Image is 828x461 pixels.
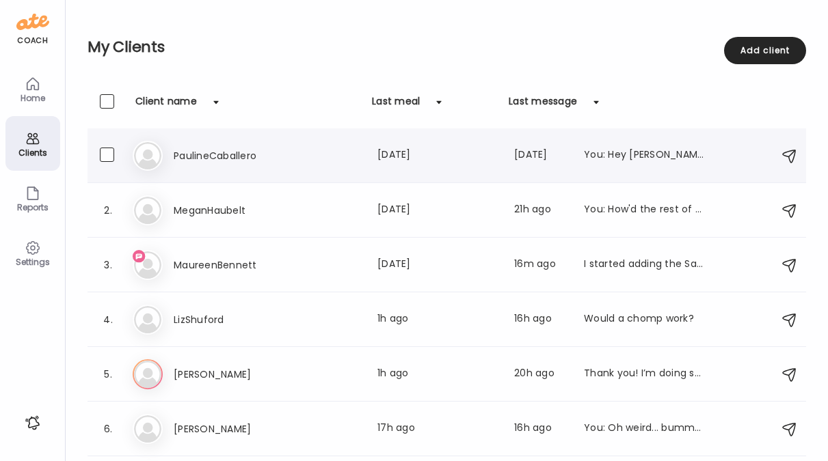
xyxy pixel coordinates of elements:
div: Settings [8,257,57,266]
div: 21h ago [514,202,567,219]
div: 6. [100,421,116,437]
h3: LizShuford [174,311,294,328]
div: 16h ago [514,311,567,328]
h3: MaureenBennett [174,257,294,273]
div: Thank you! I’m doing so much better than I thought but not perfect! My husband bought groceries f... [584,366,704,382]
h3: MeganHaubelt [174,202,294,219]
div: Last meal [372,94,420,116]
div: 5. [100,366,116,382]
h3: [PERSON_NAME] [174,366,294,382]
img: ate [16,11,49,33]
div: 1h ago [377,366,498,382]
div: Home [8,94,57,102]
div: Reports [8,203,57,212]
div: 17h ago [377,421,498,437]
div: [DATE] [377,202,498,219]
div: 1h ago [377,311,498,328]
div: coach [17,35,48,46]
div: [DATE] [514,148,567,164]
div: [DATE] [377,257,498,273]
div: Would a chomp work? [584,311,704,328]
div: 2. [100,202,116,219]
div: You: How'd the rest of the weekend go? What's coming up here in week 4 of the Method for you?? [584,202,704,219]
div: [DATE] [377,148,498,164]
div: 16m ago [514,257,567,273]
div: 16h ago [514,421,567,437]
div: Clients [8,148,57,157]
div: Client name [135,94,197,116]
div: You: Oh weird... bummer. You could try deleting app and reconnecting but I would think that might... [584,421,704,437]
div: Last message [509,94,577,116]
div: Add client [724,37,806,64]
h3: [PERSON_NAME] [174,421,294,437]
div: 20h ago [514,366,567,382]
h2: My Clients [88,37,806,57]
h3: PaulineCaballero [174,148,294,164]
div: 3. [100,257,116,273]
div: 4. [100,311,116,328]
div: I started adding the Sakara fiber super powder early in method. Maybe in week two. I was asking a... [584,257,704,273]
div: You: Hey [PERSON_NAME]. Always here to pop on with any weekend support you may need. Let me know ... [584,148,704,164]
